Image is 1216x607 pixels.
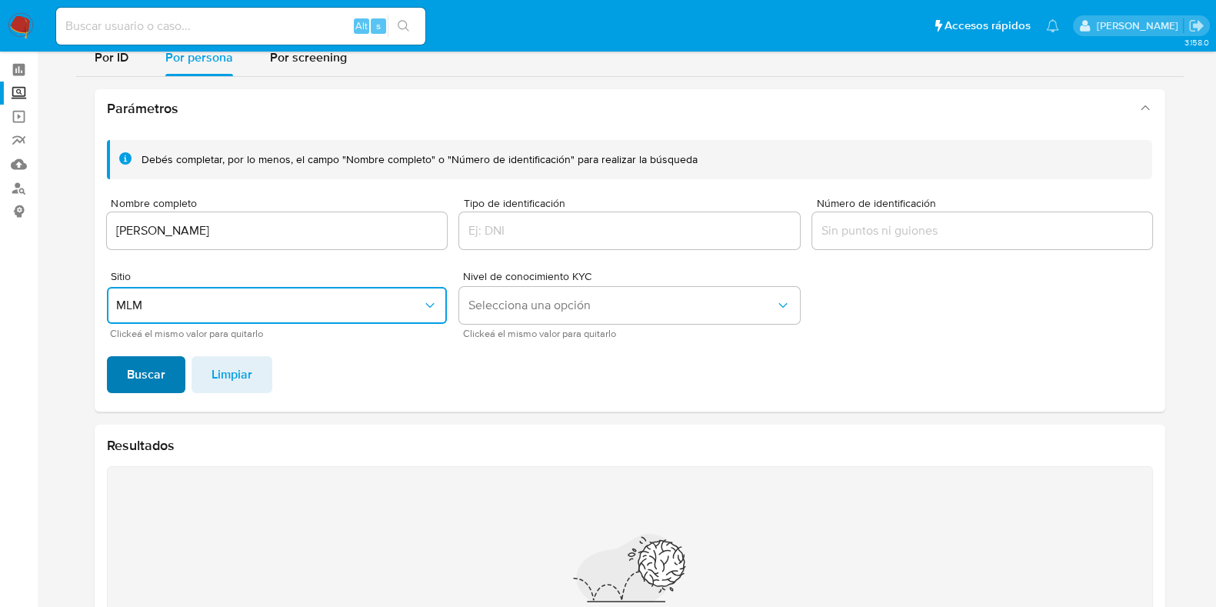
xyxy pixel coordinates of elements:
[376,18,381,33] span: s
[56,16,425,36] input: Buscar usuario o caso...
[388,15,419,37] button: search-icon
[355,18,368,33] span: Alt
[1046,19,1059,32] a: Notificaciones
[1188,18,1204,34] a: Salir
[1096,18,1183,33] p: alan.cervantesmartinez@mercadolibre.com.mx
[944,18,1031,34] span: Accesos rápidos
[1184,36,1208,48] span: 3.158.0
